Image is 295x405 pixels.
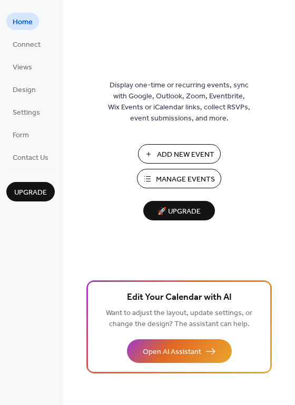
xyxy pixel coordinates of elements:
[13,62,32,73] span: Views
[13,17,33,28] span: Home
[106,306,252,331] span: Want to adjust the layout, update settings, or change the design? The assistant can help.
[14,187,47,198] span: Upgrade
[6,103,46,120] a: Settings
[127,339,232,363] button: Open AI Assistant
[13,130,29,141] span: Form
[6,35,47,53] a: Connect
[6,58,38,75] a: Views
[6,80,42,98] a: Design
[143,347,201,358] span: Open AI Assistant
[157,149,214,160] span: Add New Event
[6,126,35,143] a: Form
[13,39,41,50] span: Connect
[108,80,250,124] span: Display one-time or recurring events, sync with Google, Outlook, Zoom, Eventbrite, Wix Events or ...
[13,153,48,164] span: Contact Us
[6,182,55,201] button: Upgrade
[13,107,40,118] span: Settings
[143,201,215,220] button: 🚀 Upgrade
[13,85,36,96] span: Design
[137,169,221,188] button: Manage Events
[156,174,215,185] span: Manage Events
[6,148,55,166] a: Contact Us
[138,144,221,164] button: Add New Event
[127,290,232,305] span: Edit Your Calendar with AI
[6,13,39,30] a: Home
[150,205,209,219] span: 🚀 Upgrade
